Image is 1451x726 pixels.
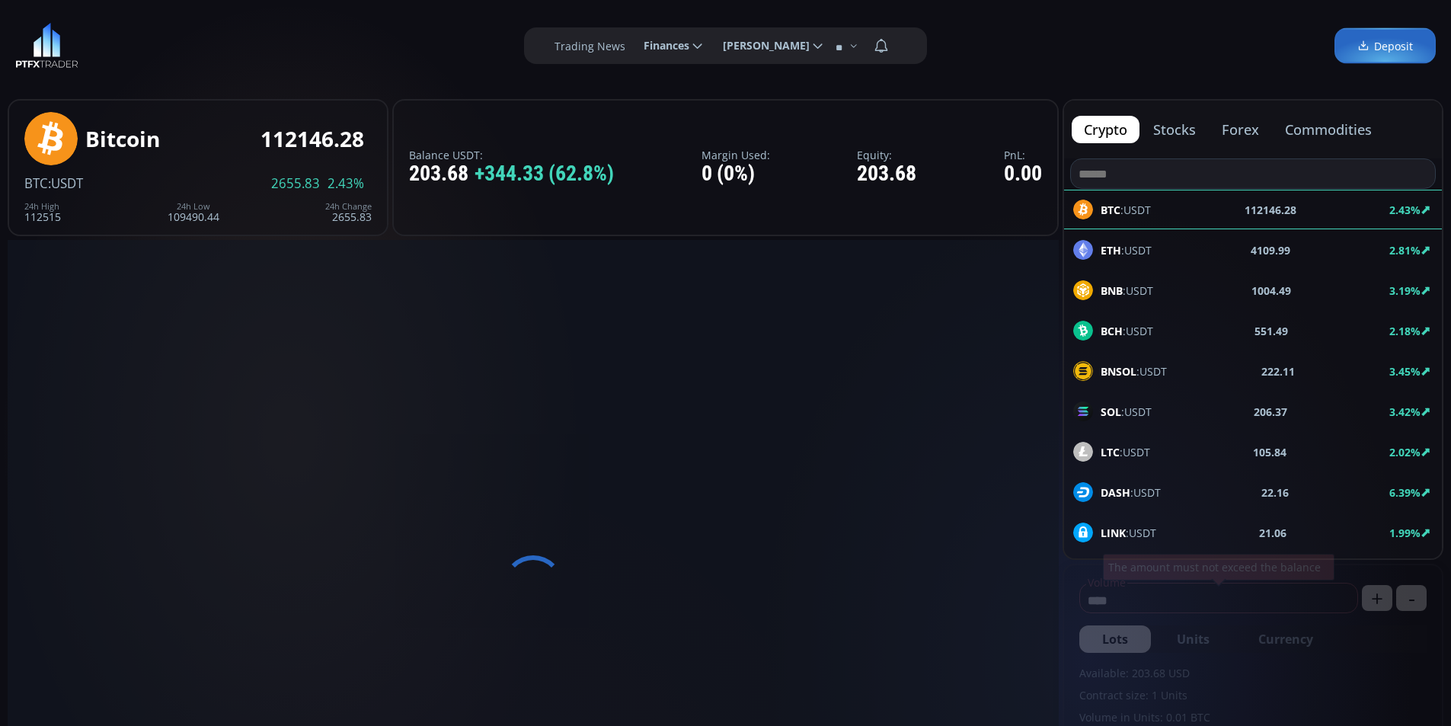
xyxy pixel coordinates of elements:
span: Deposit [1357,38,1413,54]
b: 2.81% [1389,243,1421,257]
b: 21.06 [1259,525,1286,541]
b: 3.42% [1389,405,1421,419]
label: Trading News [555,38,625,54]
span: :USDT [1101,242,1152,258]
span: :USDT [1101,404,1152,420]
button: forex [1210,116,1271,143]
div: 109490.44 [168,202,219,222]
label: PnL: [1004,149,1042,161]
img: LOGO [15,23,78,69]
span: :USDT [48,174,83,192]
span: [PERSON_NAME] [712,30,810,61]
b: 2.02% [1389,445,1421,459]
b: 6.39% [1389,485,1421,500]
span: Finances [633,30,689,61]
button: stocks [1141,116,1208,143]
b: BNB [1101,283,1123,298]
b: LTC [1101,445,1120,459]
b: 22.16 [1261,485,1289,501]
span: :USDT [1101,283,1153,299]
button: commodities [1273,116,1384,143]
div: 2655.83 [325,202,372,222]
b: 206.37 [1254,404,1287,420]
b: LINK [1101,526,1126,540]
b: ETH [1101,243,1121,257]
span: :USDT [1101,485,1161,501]
div: 0.00 [1004,162,1042,186]
label: Margin Used: [702,149,770,161]
div: 112515 [24,202,61,222]
b: 4109.99 [1251,242,1290,258]
div: 24h Change [325,202,372,211]
b: 1.99% [1389,526,1421,540]
b: 551.49 [1254,323,1288,339]
div: 112146.28 [260,127,364,151]
div: 203.68 [409,162,614,186]
b: 3.19% [1389,283,1421,298]
span: :USDT [1101,444,1150,460]
b: BNSOL [1101,364,1136,379]
span: +344.33 (62.8%) [475,162,614,186]
span: BTC [24,174,48,192]
b: SOL [1101,405,1121,419]
b: 2.18% [1389,324,1421,338]
button: crypto [1072,116,1139,143]
b: 1004.49 [1251,283,1291,299]
span: :USDT [1101,363,1167,379]
span: 2.43% [328,177,364,190]
label: Equity: [857,149,916,161]
span: :USDT [1101,323,1153,339]
span: 2655.83 [271,177,320,190]
b: BCH [1101,324,1123,338]
div: 203.68 [857,162,916,186]
div: Bitcoin [85,127,160,151]
label: Balance USDT: [409,149,614,161]
b: DASH [1101,485,1130,500]
b: 105.84 [1253,444,1286,460]
b: 222.11 [1261,363,1295,379]
div: 24h High [24,202,61,211]
a: Deposit [1334,28,1436,64]
b: 3.45% [1389,364,1421,379]
div: 24h Low [168,202,219,211]
span: :USDT [1101,525,1156,541]
div: 0 (0%) [702,162,770,186]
